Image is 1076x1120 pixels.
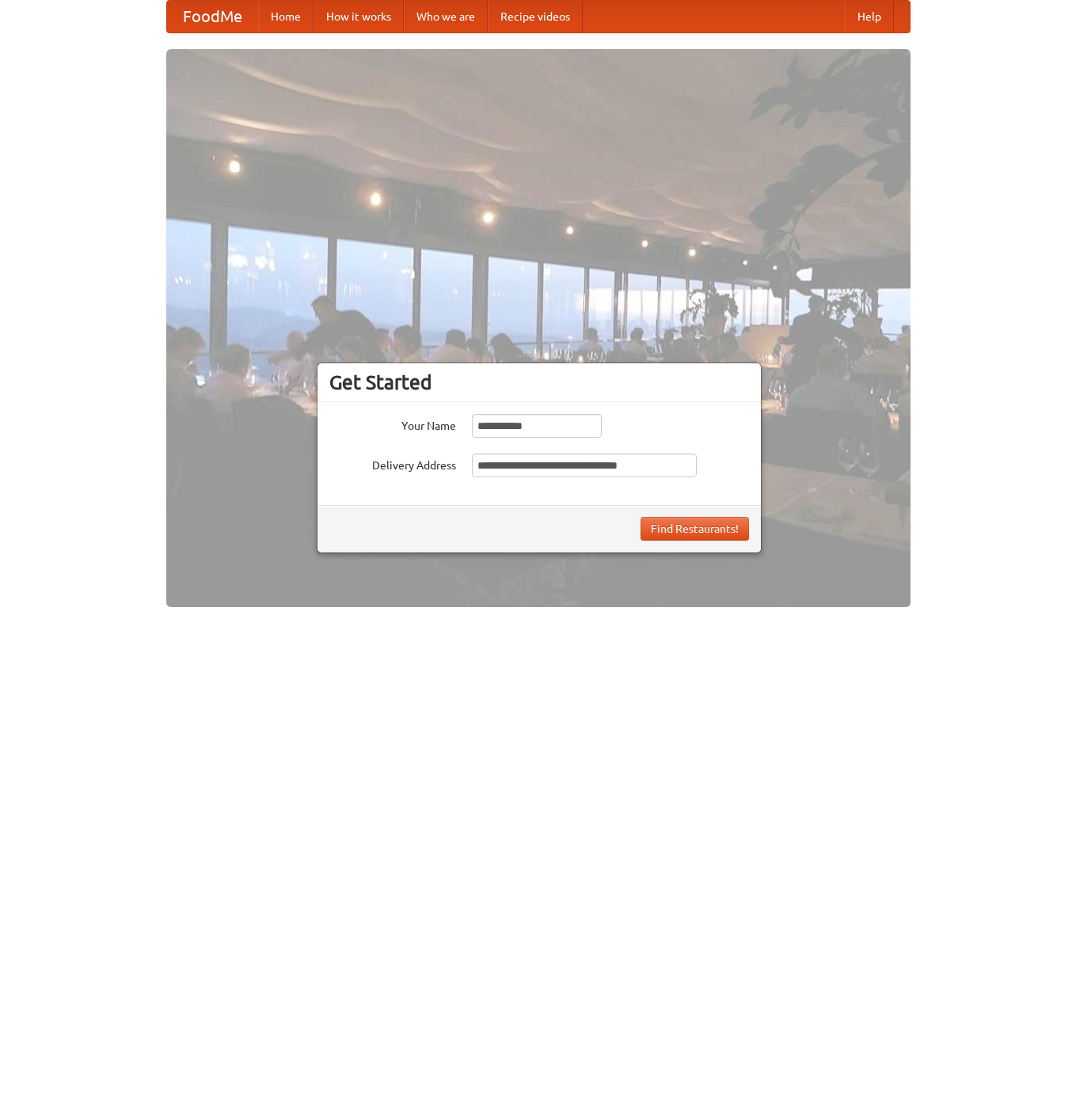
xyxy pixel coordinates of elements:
label: Delivery Address [329,454,456,473]
a: Who we are [404,1,488,32]
a: Home [258,1,314,32]
button: Find Restaurants! [641,517,749,541]
label: Your Name [329,414,456,434]
a: How it works [314,1,404,32]
h3: Get Started [329,370,749,394]
a: Help [845,1,894,32]
a: Recipe videos [488,1,583,32]
a: FoodMe [167,1,258,32]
